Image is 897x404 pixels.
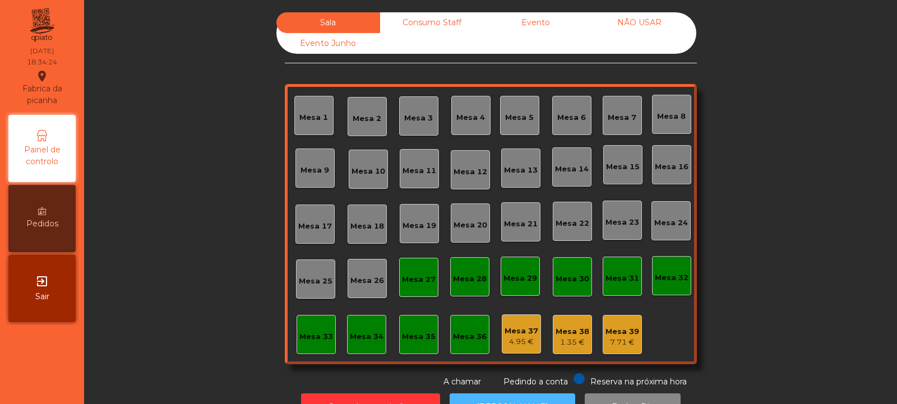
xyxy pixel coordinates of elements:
[590,377,687,387] span: Reserva na próxima hora
[403,220,436,231] div: Mesa 19
[402,274,436,285] div: Mesa 27
[27,57,57,67] div: 18:34:24
[276,12,380,33] div: Sala
[605,337,639,348] div: 7.71 €
[404,113,433,124] div: Mesa 3
[298,221,332,232] div: Mesa 17
[606,161,640,173] div: Mesa 15
[503,273,537,284] div: Mesa 29
[380,12,484,33] div: Consumo Staff
[453,331,487,342] div: Mesa 36
[504,219,538,230] div: Mesa 21
[402,331,436,342] div: Mesa 35
[353,113,381,124] div: Mesa 2
[505,336,538,347] div: 4.95 €
[276,33,380,54] div: Evento Junho
[655,161,688,173] div: Mesa 16
[26,218,58,230] span: Pedidos
[350,275,384,286] div: Mesa 26
[655,272,688,284] div: Mesa 32
[350,221,384,232] div: Mesa 18
[454,166,487,178] div: Mesa 12
[657,111,686,122] div: Mesa 8
[299,331,333,342] div: Mesa 33
[35,69,49,83] i: location_on
[9,69,75,106] div: Fabrica da picanha
[605,326,639,337] div: Mesa 39
[403,165,436,177] div: Mesa 11
[556,326,589,337] div: Mesa 38
[28,6,56,45] img: qpiato
[608,112,636,123] div: Mesa 7
[556,337,589,348] div: 1.35 €
[555,164,589,175] div: Mesa 14
[11,144,73,168] span: Painel de controlo
[588,12,691,33] div: NÃO USAR
[556,218,589,229] div: Mesa 22
[454,220,487,231] div: Mesa 20
[350,331,383,342] div: Mesa 34
[505,112,534,123] div: Mesa 5
[300,165,329,176] div: Mesa 9
[456,112,485,123] div: Mesa 4
[503,377,568,387] span: Pedindo a conta
[557,112,586,123] div: Mesa 6
[556,273,589,285] div: Mesa 30
[35,275,49,288] i: exit_to_app
[504,165,538,176] div: Mesa 13
[299,112,328,123] div: Mesa 1
[453,273,487,285] div: Mesa 28
[299,276,332,287] div: Mesa 25
[654,217,688,229] div: Mesa 24
[605,273,639,284] div: Mesa 31
[605,217,639,228] div: Mesa 23
[505,326,538,337] div: Mesa 37
[443,377,481,387] span: A chamar
[352,166,385,177] div: Mesa 10
[484,12,588,33] div: Evento
[35,291,49,303] span: Sair
[30,46,54,56] div: [DATE]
